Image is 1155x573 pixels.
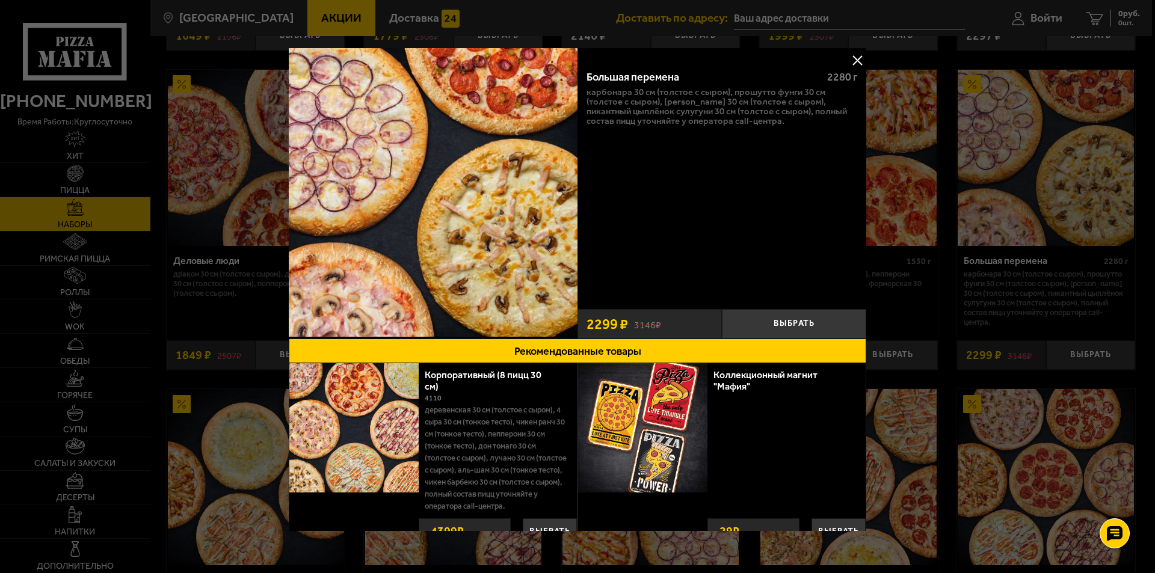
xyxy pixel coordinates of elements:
span: 4110 [425,394,442,402]
strong: 29 ₽ [716,519,742,543]
button: Рекомендованные товары [289,339,866,363]
img: Большая перемена [289,48,577,337]
strong: 4399 ₽ [428,519,467,543]
button: Выбрать [722,309,866,339]
span: 2299 ₽ [587,317,628,331]
p: Деревенская 30 см (толстое с сыром), 4 сыра 30 см (тонкое тесто), Чикен Ранч 30 см (тонкое тесто)... [425,404,568,512]
div: Большая перемена [587,71,817,84]
a: Большая перемена [289,48,577,339]
p: Карбонара 30 см (толстое с сыром), Прошутто Фунги 30 см (толстое с сыром), [PERSON_NAME] 30 см (т... [587,87,857,126]
button: Выбрать [812,518,866,544]
a: Коллекционный магнит "Мафия" [713,369,818,392]
button: Выбрать [523,518,577,544]
a: Корпоративный (8 пицц 30 см) [425,369,541,392]
s: 3146 ₽ [634,317,661,330]
span: 2280 г [827,70,857,84]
